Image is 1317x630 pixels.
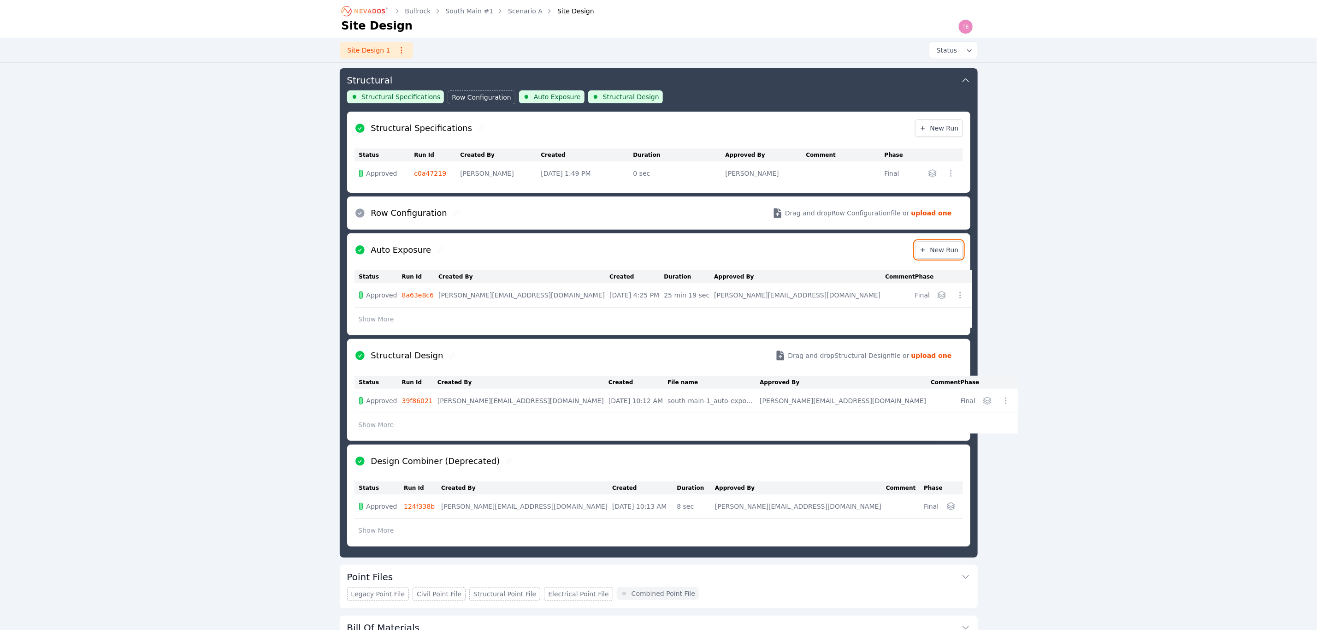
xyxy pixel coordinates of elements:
[885,270,915,283] th: Comment
[885,169,907,178] div: Final
[919,245,959,255] span: New Run
[761,200,963,226] button: Drag and dropRow Configurationfile or upload one
[667,396,755,405] div: south-main-1_auto-exposure_design-file_8a63e8c6.csv
[340,42,413,59] a: Site Design 1
[446,6,494,16] a: South Main #1
[677,481,715,494] th: Duration
[633,149,726,161] th: Duration
[362,92,441,101] span: Structural Specifications
[715,494,886,519] td: [PERSON_NAME][EMAIL_ADDRESS][DOMAIN_NAME]
[473,589,536,599] span: Structural Point File
[788,351,909,360] span: Drag and drop Structural Design file or
[354,522,398,539] button: Show More
[371,207,447,220] h2: Row Configuration
[461,161,541,185] td: [PERSON_NAME]
[632,589,695,598] span: Combined Point File
[402,270,438,283] th: Run Id
[371,244,431,256] h2: Auto Exposure
[402,397,433,404] a: 39f86021
[785,208,909,218] span: Drag and drop Row Configuration file or
[405,6,431,16] a: Bullrock
[438,270,609,283] th: Created By
[664,270,714,283] th: Duration
[534,92,581,101] span: Auto Exposure
[354,376,402,389] th: Status
[541,161,633,185] td: [DATE] 1:49 PM
[911,351,952,360] strong: upload one
[633,169,721,178] div: 0 sec
[612,494,677,519] td: [DATE] 10:13 AM
[886,481,924,494] th: Comment
[726,161,806,185] td: [PERSON_NAME]
[371,455,500,468] h2: Design Combiner (Deprecated)
[354,270,402,283] th: Status
[806,149,885,161] th: Comment
[342,4,594,18] nav: Breadcrumb
[541,149,633,161] th: Created
[340,68,978,558] div: StructuralStructural SpecificationsRow ConfigurationAuto ExposureStructural DesignStructural Spec...
[461,149,541,161] th: Created By
[414,149,461,161] th: Run Id
[664,291,709,300] div: 25 min 19 sec
[366,291,397,300] span: Approved
[608,376,667,389] th: Created
[508,6,543,16] a: Scenario A
[366,169,397,178] span: Approved
[726,149,806,161] th: Approved By
[441,494,612,519] td: [PERSON_NAME][EMAIL_ADDRESS][DOMAIN_NAME]
[919,124,959,133] span: New Run
[437,376,608,389] th: Created By
[354,481,404,494] th: Status
[340,565,978,608] div: Point FilesLegacy Point FileCivil Point FileStructural Point FileElectrical Point FileCombined Po...
[402,291,434,299] a: 8a63e8c6
[347,68,970,90] button: Structural
[371,122,472,135] h2: Structural Specifications
[667,376,760,389] th: File name
[351,589,405,599] span: Legacy Point File
[612,481,677,494] th: Created
[715,481,886,494] th: Approved By
[915,270,934,283] th: Phase
[885,149,911,161] th: Phase
[548,589,608,599] span: Electrical Point File
[911,208,952,218] strong: upload one
[404,481,441,494] th: Run Id
[924,481,943,494] th: Phase
[609,283,664,308] td: [DATE] 4:25 PM
[764,343,963,368] button: Drag and dropStructural Designfile or upload one
[354,416,398,434] button: Show More
[961,396,975,405] div: Final
[371,349,443,362] h2: Structural Design
[414,170,447,177] a: c0a47219
[402,376,437,389] th: Run Id
[714,270,885,283] th: Approved By
[958,19,973,34] img: Ted Elliott
[961,376,980,389] th: Phase
[677,502,710,511] div: 8 sec
[760,376,931,389] th: Approved By
[366,502,397,511] span: Approved
[603,92,659,101] span: Structural Design
[609,270,664,283] th: Created
[915,119,963,137] a: New Run
[342,18,413,33] h1: Site Design
[544,6,594,16] div: Site Design
[929,42,978,59] button: Status
[347,565,970,587] button: Point Files
[438,283,609,308] td: [PERSON_NAME][EMAIL_ADDRESS][DOMAIN_NAME]
[354,310,398,328] button: Show More
[441,481,612,494] th: Created By
[347,571,393,583] h3: Point Files
[417,589,461,599] span: Civil Point File
[452,93,511,102] span: Row Configuration
[366,396,397,405] span: Approved
[354,149,414,161] th: Status
[915,291,930,300] div: Final
[760,389,931,413] td: [PERSON_NAME][EMAIL_ADDRESS][DOMAIN_NAME]
[915,241,963,259] a: New Run
[924,502,939,511] div: Final
[931,376,960,389] th: Comment
[347,74,393,87] h3: Structural
[714,283,885,308] td: [PERSON_NAME][EMAIL_ADDRESS][DOMAIN_NAME]
[404,503,435,510] a: 124f338b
